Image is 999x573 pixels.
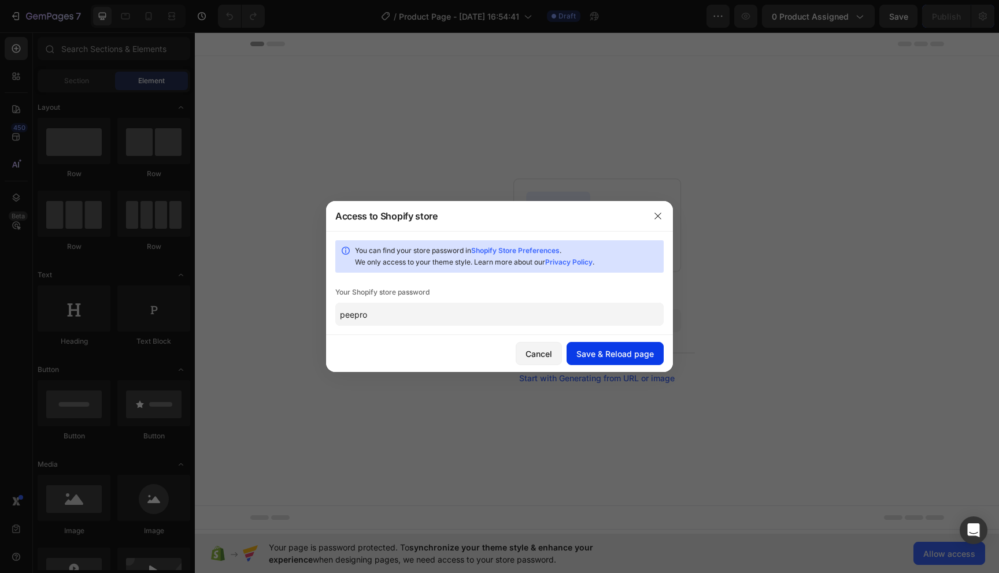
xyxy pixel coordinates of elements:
[526,348,552,360] div: Cancel
[324,341,480,351] div: Start with Generating from URL or image
[335,286,664,298] div: Your Shopify store password
[335,303,664,326] input: Enter password
[355,245,659,268] div: You can find your store password in . We only access to your theme style. Learn more about our .
[335,209,438,223] div: Access to Shopify store
[332,254,472,267] div: Start with Sections from sidebar
[319,277,398,300] button: Add sections
[545,258,593,266] a: Privacy Policy
[567,342,664,365] button: Save & Reload page
[576,348,654,360] div: Save & Reload page
[516,342,562,365] button: Cancel
[960,516,987,544] div: Open Intercom Messenger
[405,277,486,300] button: Add elements
[471,246,560,255] a: Shopify Store Preferences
